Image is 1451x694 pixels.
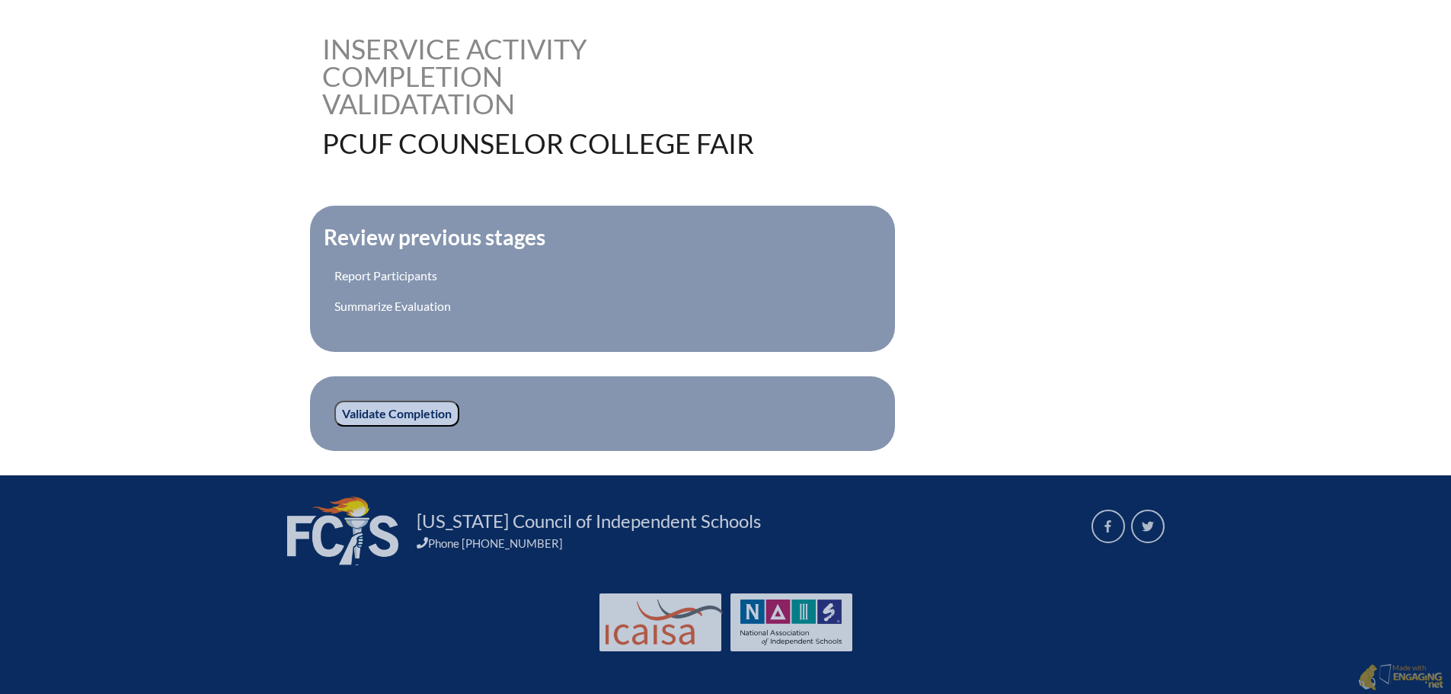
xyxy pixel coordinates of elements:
[1392,664,1443,692] p: Made with
[1358,664,1377,691] img: Engaging - Bring it online
[287,497,398,565] img: FCIS_logo_white
[1379,664,1395,686] img: Engaging - Bring it online
[606,600,723,645] img: Int'l Council Advancing Independent School Accreditation logo
[334,401,459,427] input: Validate Completion
[411,509,767,533] a: [US_STATE] Council of Independent Schools
[322,35,629,117] h1: Inservice Activity Completion Validatation
[334,299,451,313] a: Summarize Evaluation
[417,536,1073,550] div: Phone [PHONE_NUMBER]
[322,130,823,157] h1: PCUF Counselor College Fair
[334,268,437,283] a: Report Participants
[322,224,547,250] legend: Review previous stages
[740,600,842,645] img: NAIS Logo
[1392,672,1443,690] img: Engaging - Bring it online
